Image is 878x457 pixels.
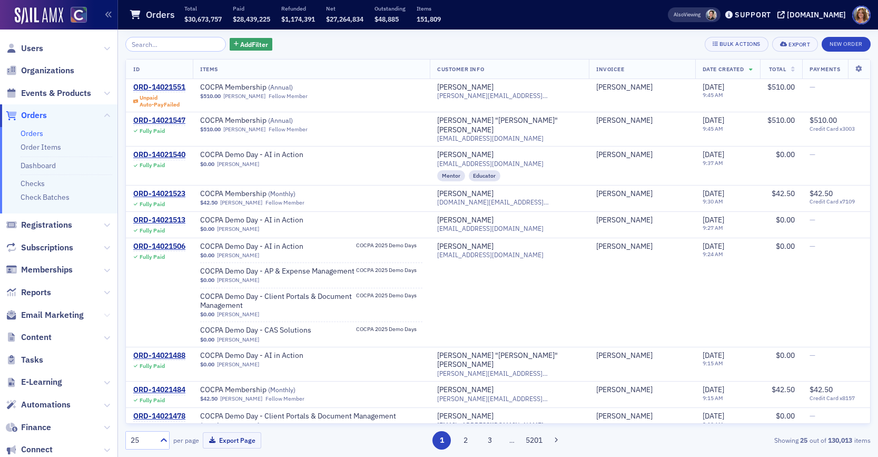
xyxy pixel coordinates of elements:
[200,150,333,160] span: COCPA Demo Day - AI in Action
[822,38,871,48] a: New Order
[63,7,87,25] a: View Homepage
[6,422,51,433] a: Finance
[437,92,581,100] span: [PERSON_NAME][EMAIL_ADDRESS][DOMAIN_NAME]
[596,83,688,92] span: Laura Craft
[810,395,863,402] span: Credit Card x8157
[6,309,84,321] a: Email Marketing
[200,422,214,429] span: $0.00
[140,162,165,169] div: Fully Paid
[629,435,871,445] div: Showing out of items
[706,9,717,21] span: Pamela Galey-Coleman
[326,5,363,12] p: Net
[356,267,422,274] span: COCPA 2025 Demo Days
[217,361,259,368] a: [PERSON_NAME]
[133,116,185,125] div: ORD-14021547
[200,83,333,92] a: COCPA Membership (Annual)
[356,326,422,336] a: COCPA 2025 Demo Days
[596,65,624,73] span: Invoicee
[200,216,333,225] span: COCPA Demo Day - AI in Action
[767,115,795,125] span: $510.00
[596,189,653,199] a: [PERSON_NAME]
[437,242,494,251] a: [PERSON_NAME]
[703,385,724,394] span: [DATE]
[776,215,795,225] span: $0.00
[200,189,333,199] a: COCPA Membership (Monthly)
[596,351,653,361] div: [PERSON_NAME]
[15,7,63,24] a: SailAMX
[21,287,51,298] span: Reports
[265,199,304,206] div: Fellow Member
[826,435,854,445] strong: 130,013
[133,150,185,160] a: ORD-14021540
[200,83,333,92] span: COCPA Membership
[200,361,214,368] span: $0.00
[437,385,494,395] a: [PERSON_NAME]
[200,385,333,395] a: COCPA Membership (Monthly)
[437,83,494,92] a: [PERSON_NAME]
[140,254,165,260] div: Fully Paid
[6,110,47,121] a: Orders
[200,395,218,402] span: $42.50
[437,251,544,259] span: [EMAIL_ADDRESS][DOMAIN_NAME]
[200,292,356,310] span: COCPA Demo Day - Client Portals & Document Management
[596,116,688,125] span: Mike Janousek
[480,431,499,450] button: 3
[432,431,451,450] button: 1
[21,376,62,388] span: E-Learning
[133,242,185,251] a: ORD-14021506
[6,287,51,298] a: Reports
[21,219,72,231] span: Registrations
[146,8,175,21] h1: Orders
[220,395,262,402] a: [PERSON_NAME]
[6,87,91,99] a: Events & Products
[437,370,581,377] span: [PERSON_NAME][EMAIL_ADDRESS][PERSON_NAME][DOMAIN_NAME]
[21,332,52,343] span: Content
[6,444,53,455] a: Connect
[437,189,494,199] div: [PERSON_NAME]
[6,332,52,343] a: Content
[200,267,354,276] a: COCPA Demo Day - AP & Expense Management
[203,432,261,449] button: Export Page
[133,351,185,361] div: ORD-14021488
[596,150,653,160] a: [PERSON_NAME]
[437,116,581,134] div: [PERSON_NAME] "[PERSON_NAME]" [PERSON_NAME]
[281,5,315,12] p: Refunded
[703,241,724,251] span: [DATE]
[703,351,724,360] span: [DATE]
[810,351,815,360] span: —
[21,161,56,170] a: Dashboard
[417,5,441,12] p: Items
[131,435,154,446] div: 25
[596,83,653,92] a: [PERSON_NAME]
[21,422,51,433] span: Finance
[596,116,653,125] a: [PERSON_NAME]
[596,351,688,361] span: Becky Parker
[281,15,315,23] span: $1,174,391
[140,201,165,208] div: Fully Paid
[810,411,815,421] span: —
[133,189,185,199] a: ORD-14021523
[810,125,863,132] span: Credit Card x3003
[788,42,810,47] div: Export
[457,431,475,450] button: 2
[140,101,180,108] div: Auto-Pay Failed
[596,385,653,395] div: [PERSON_NAME]
[240,40,268,49] span: Add Filter
[6,264,73,276] a: Memberships
[596,385,688,395] span: Russell Baker
[133,412,185,421] a: ORD-14021478
[852,6,871,24] span: Profile
[200,311,214,318] span: $0.00
[437,134,544,142] span: [EMAIL_ADDRESS][DOMAIN_NAME]
[217,161,259,168] a: [PERSON_NAME]
[417,15,441,23] span: 151,809
[437,395,581,403] span: [PERSON_NAME][EMAIL_ADDRESS][DOMAIN_NAME]
[674,11,701,18] span: Viewing
[703,411,724,421] span: [DATE]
